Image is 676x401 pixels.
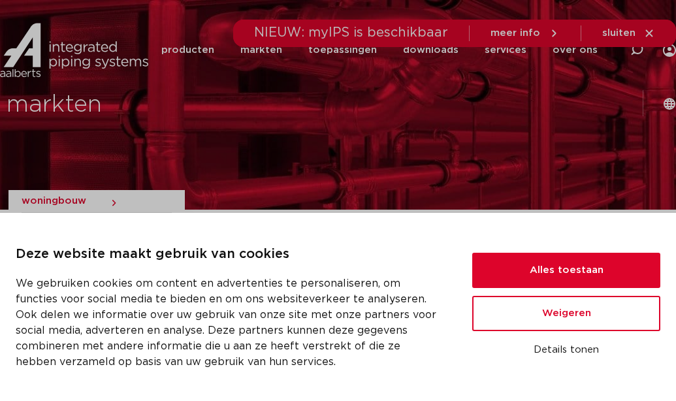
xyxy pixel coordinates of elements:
[161,24,598,76] nav: Menu
[553,24,598,76] a: over ons
[16,276,441,370] p: We gebruiken cookies om content en advertenties te personaliseren, om functies voor social media ...
[472,296,660,331] button: Weigeren
[22,190,172,213] a: woningbouw
[403,24,459,76] a: downloads
[485,24,526,76] a: services
[161,24,214,76] a: producten
[472,339,660,361] button: Details tonen
[16,244,441,265] p: Deze website maakt gebruik van cookies
[663,24,676,76] div: my IPS
[254,26,448,39] span: NIEUW: myIPS is beschikbaar
[240,24,282,76] a: markten
[491,28,540,38] span: meer info
[602,27,655,39] a: sluiten
[308,24,377,76] a: toepassingen
[491,27,560,39] a: meer info
[472,253,660,288] button: Alles toestaan
[602,28,636,38] span: sluiten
